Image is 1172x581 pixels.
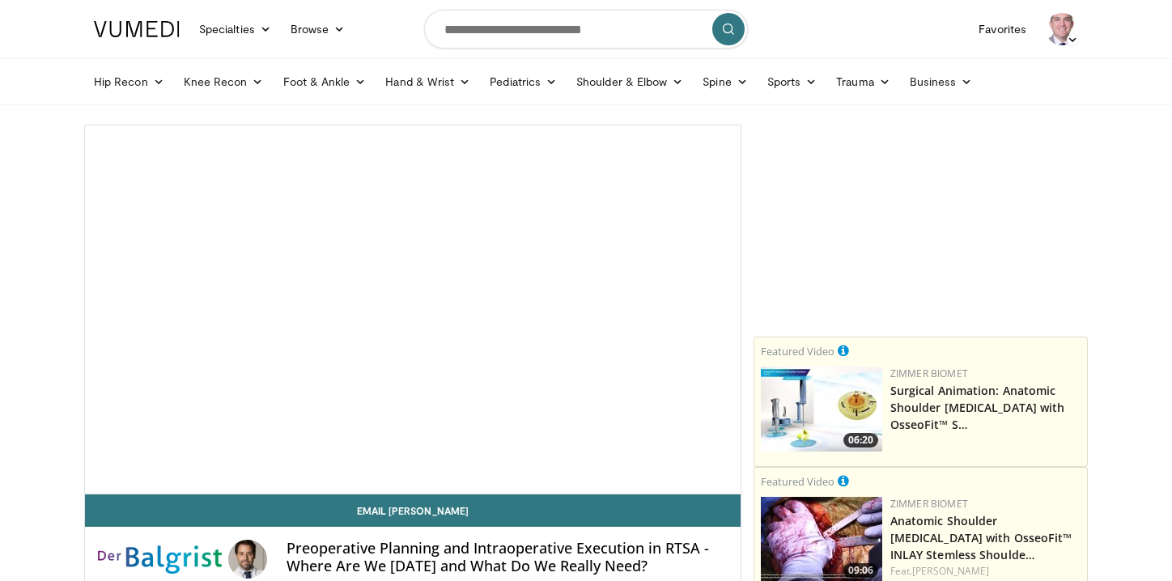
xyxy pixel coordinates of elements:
[376,66,480,98] a: Hand & Wrist
[1046,13,1078,45] img: Avatar
[761,344,834,358] small: Featured Video
[890,513,1072,562] a: Anatomic Shoulder [MEDICAL_DATA] with OsseoFit™ INLAY Stemless Shoulde…
[761,367,882,452] a: 06:20
[424,10,748,49] input: Search topics, interventions
[287,540,727,575] h4: Preoperative Planning and Intraoperative Execution in RTSA - Where Are We [DATE] and What Do We R...
[281,13,355,45] a: Browse
[567,66,693,98] a: Shoulder & Elbow
[890,497,968,511] a: Zimmer Biomet
[826,66,900,98] a: Trauma
[189,13,281,45] a: Specialties
[843,433,878,447] span: 06:20
[761,474,834,489] small: Featured Video
[84,66,174,98] a: Hip Recon
[890,367,968,380] a: Zimmer Biomet
[969,13,1036,45] a: Favorites
[480,66,567,98] a: Pediatrics
[98,540,222,579] img: Balgrist University Hospital
[900,66,983,98] a: Business
[912,564,989,578] a: [PERSON_NAME]
[174,66,274,98] a: Knee Recon
[758,66,827,98] a: Sports
[799,125,1042,327] iframe: Advertisement
[761,367,882,452] img: 84e7f812-2061-4fff-86f6-cdff29f66ef4.150x105_q85_crop-smart_upscale.jpg
[85,125,741,494] video-js: Video Player
[85,494,741,527] a: Email [PERSON_NAME]
[890,564,1081,579] div: Feat.
[890,383,1065,432] a: Surgical Animation: Anatomic Shoulder [MEDICAL_DATA] with OsseoFit™ S…
[274,66,376,98] a: Foot & Ankle
[228,540,267,579] img: Avatar
[94,21,180,37] img: VuMedi Logo
[693,66,757,98] a: Spine
[843,563,878,578] span: 09:06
